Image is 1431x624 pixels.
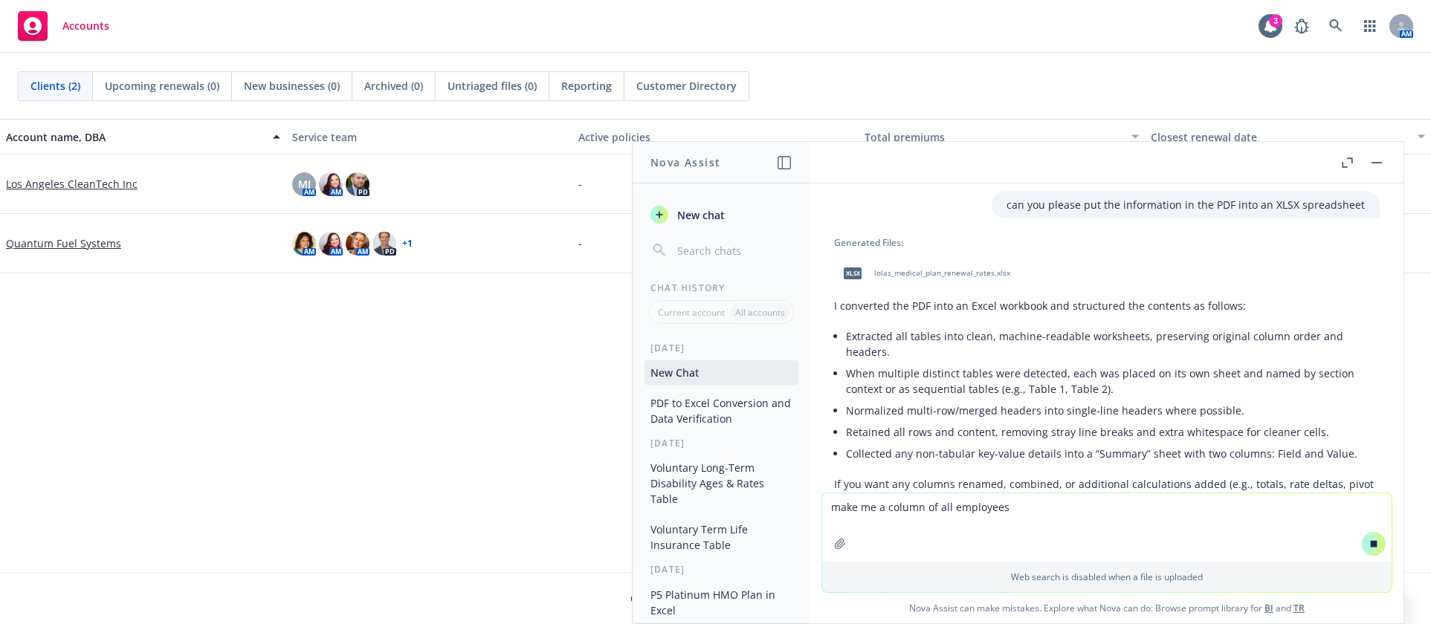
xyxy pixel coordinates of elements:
[1293,602,1305,614] a: TR
[846,325,1380,363] li: Extracted all tables into clean, machine-readable worksheets, preserving original column order an...
[30,78,80,94] span: Clients (2)
[645,360,798,385] button: New Chat
[346,172,369,196] img: photo
[645,582,798,623] button: P5 Platinum HMO Plan in Excel
[364,78,423,94] span: Archived (0)
[645,455,798,511] button: Voluntary Long-Term Disability Ages & Rates Table
[1355,11,1385,41] a: Switch app
[645,391,798,431] button: PDF to Excel Conversion and Data Verification
[834,236,1380,249] div: Generated Files:
[578,129,853,145] div: Active policies
[844,267,862,279] span: xlsx
[572,119,859,155] button: Active policies
[735,306,785,319] p: All accounts
[674,207,725,223] span: New chat
[6,129,264,145] div: Account name, DBA
[816,593,1398,623] span: Nova Assist can make mistakes. Explore what Nova can do: Browse prompt library for and
[1007,197,1365,212] p: can you please put the information in the PDF into an XLSX spreadsheet
[674,240,792,261] input: Search chats
[645,517,798,557] button: Voluntary Term Life Insurance Table
[105,78,219,94] span: Upcoming renewals (0)
[865,129,1122,145] div: Total premiums
[286,119,572,155] button: Service team
[372,232,396,256] img: photo
[834,298,1380,313] p: I converted the PDF into an Excel workbook and structured the contents as follows:
[1145,119,1431,155] button: Closest renewal date
[1321,11,1351,41] a: Search
[292,232,316,256] img: photo
[298,176,311,192] span: MJ
[346,232,369,256] img: photo
[6,176,138,192] a: Los Angeles CleanTech Inc
[633,342,810,354] div: [DATE]
[633,563,810,576] div: [DATE]
[62,20,109,32] span: Accounts
[319,172,343,196] img: photo
[1287,11,1317,41] a: Report a Bug
[834,255,1013,292] div: xlsxlolas_medical_plan_renewal_rates.xlsx
[448,78,537,94] span: Untriaged files (0)
[1151,129,1409,145] div: Closest renewal date
[6,235,121,251] a: Quantum Fuel Systems
[561,78,612,94] span: Reporting
[645,201,798,228] button: New chat
[650,155,720,170] h1: Nova Assist
[859,119,1145,155] button: Total premiums
[636,78,737,94] span: Customer Directory
[630,591,801,606] span: Can't find an account?
[1269,13,1282,26] div: 3
[633,282,810,294] div: Chat History
[578,235,582,251] span: -
[846,363,1380,400] li: When multiple distinct tables were detected, each was placed on its own sheet and named by sectio...
[12,5,115,47] a: Accounts
[292,129,566,145] div: Service team
[578,176,582,192] span: -
[831,571,1383,583] p: Web search is disabled when a file is uploaded
[834,476,1380,507] p: If you want any columns renamed, combined, or additional calculations added (e.g., totals, rate d...
[633,437,810,449] div: [DATE]
[874,268,1010,278] span: lolas_medical_plan_renewal_rates.xlsx
[846,400,1380,421] li: Normalized multi-row/merged headers into single-line headers where possible.
[402,239,413,248] a: + 1
[846,443,1380,464] li: Collected any non-tabular key-value details into a “Summary” sheet with two columns: Field and Va...
[1264,602,1273,614] a: BI
[846,421,1380,443] li: Retained all rows and content, removing stray line breaks and extra whitespace for cleaner cells.
[658,306,725,319] p: Current account
[319,232,343,256] img: photo
[244,78,340,94] span: New businesses (0)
